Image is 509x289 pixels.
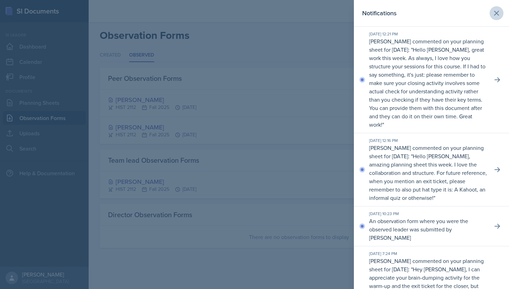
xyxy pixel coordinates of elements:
div: [DATE] 7:24 PM [369,250,487,257]
div: [DATE] 12:21 PM [369,31,487,37]
div: [DATE] 12:16 PM [369,137,487,144]
h2: Notifications [362,8,396,18]
p: [PERSON_NAME] commented on your planning sheet for [DATE]: " " [369,144,487,202]
p: Hello [PERSON_NAME], amazing planning sheet this week. I love the collaboration and structure. Fo... [369,152,487,202]
p: [PERSON_NAME] commented on your planning sheet for [DATE]: " " [369,37,487,129]
div: [DATE] 10:23 PM [369,211,487,217]
p: Hello [PERSON_NAME], great work this week. As always, I love how you structure your sessions for ... [369,46,485,128]
p: An observation form where you were the observed leader was submitted by [PERSON_NAME] [369,217,487,242]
